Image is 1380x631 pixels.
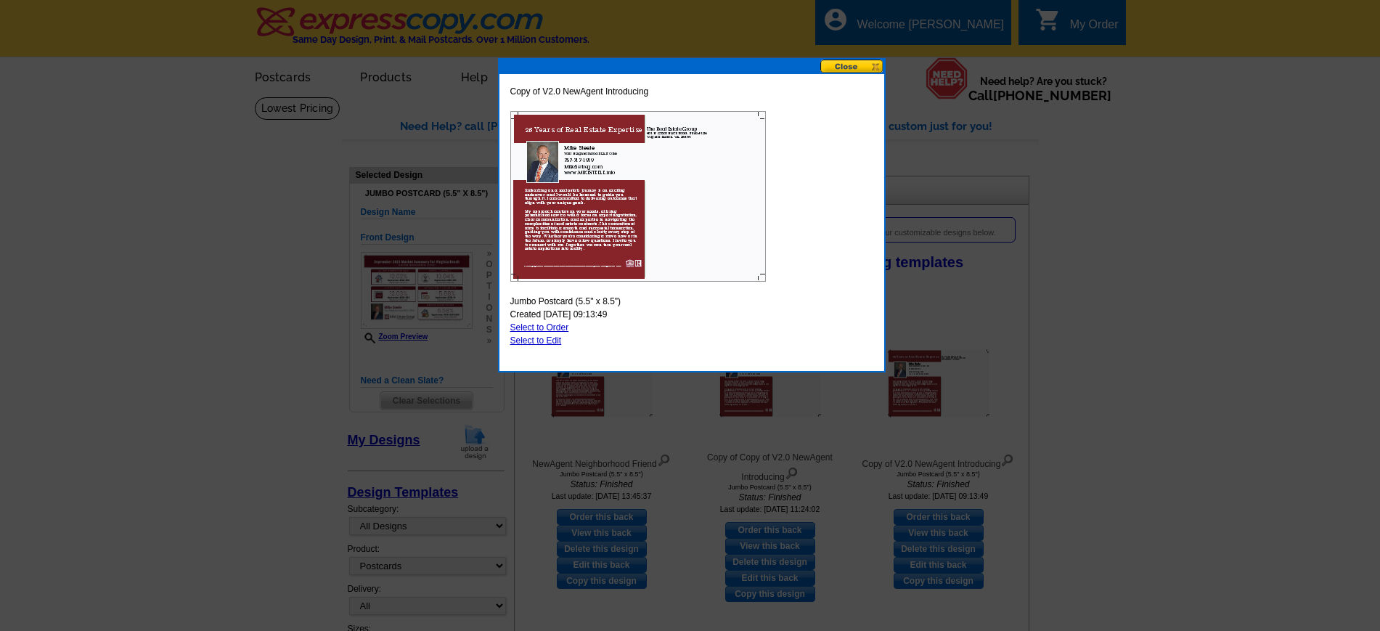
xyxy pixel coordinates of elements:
span: Created [DATE] 09:13:49 [510,308,608,321]
a: Select to Edit [510,335,562,346]
span: Jumbo Postcard (5.5" x 8.5") [510,295,621,308]
span: Copy of V2.0 NewAgent Introducing [510,85,649,98]
iframe: LiveChat chat widget [1090,293,1380,631]
img: large-thumb.jpg [510,111,766,282]
a: Select to Order [510,322,569,333]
